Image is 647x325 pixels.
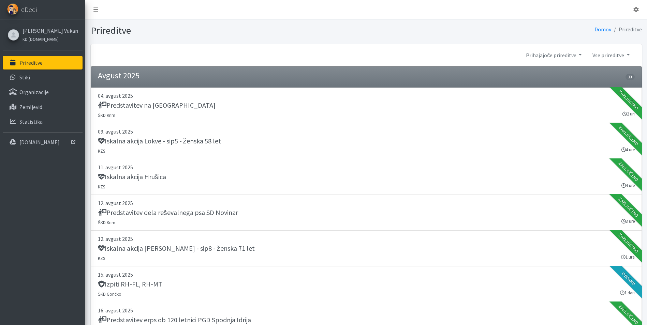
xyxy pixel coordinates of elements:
small: KZS [98,148,105,154]
span: 13 [626,74,634,80]
a: Prihajajoče prireditve [520,48,587,62]
a: 12. avgust 2025 Predstavitev dela reševalnega psa SD Novinar ŠKD Krim 3 ure Zaključeno [91,195,642,231]
h5: Predstavitev erps ob 120 letnici PGD Spodnja Idrija [98,316,251,324]
img: eDedi [7,3,18,15]
p: Prireditve [19,59,43,66]
p: Zemljevid [19,104,42,110]
h5: Iskalna akcija Hrušica [98,173,166,181]
small: KZS [98,256,105,261]
a: Domov [594,26,611,33]
a: Vse prireditve [587,48,635,62]
small: KD [DOMAIN_NAME] [23,36,59,42]
span: eDedi [21,4,37,15]
h5: Predstavitev dela reševalnega psa SD Novinar [98,208,238,217]
small: ŠKD Goričko [98,291,122,297]
p: 11. avgust 2025 [98,163,635,171]
h5: Predstavitev na [GEOGRAPHIC_DATA] [98,101,216,109]
p: 04. avgust 2025 [98,92,635,100]
p: Stiki [19,74,30,81]
h4: Avgust 2025 [98,71,139,81]
h1: Prireditve [91,25,364,36]
a: Prireditve [3,56,83,69]
a: 09. avgust 2025 Iskalna akcija Lokve - sip5 - ženska 58 let KZS 4 ure Zaključeno [91,123,642,159]
a: [PERSON_NAME] Vukan [23,27,78,35]
p: 09. avgust 2025 [98,127,635,136]
li: Prireditve [611,25,642,34]
a: 12. avgust 2025 Iskalna akcija [PERSON_NAME] - sip8 - ženska 71 let KZS 1 ura Zaključeno [91,231,642,266]
a: Organizacije [3,85,83,99]
h5: Izpiti RH-FL, RH-MT [98,280,162,288]
small: ŠKD Krim [98,112,116,118]
p: Organizacije [19,89,49,95]
a: Zemljevid [3,100,83,114]
p: [DOMAIN_NAME] [19,139,60,145]
a: 04. avgust 2025 Predstavitev na [GEOGRAPHIC_DATA] ŠKD Krim 2 uri Zaključeno [91,88,642,123]
p: 12. avgust 2025 [98,235,635,243]
a: 15. avgust 2025 Izpiti RH-FL, RH-MT ŠKD Goričko 1 dan Oddano [91,266,642,302]
h5: Iskalna akcija Lokve - sip5 - ženska 58 let [98,137,221,145]
a: 11. avgust 2025 Iskalna akcija Hrušica KZS 4 ure Zaključeno [91,159,642,195]
h5: Iskalna akcija [PERSON_NAME] - sip8 - ženska 71 let [98,244,255,252]
p: 12. avgust 2025 [98,199,635,207]
small: KZS [98,184,105,189]
a: KD [DOMAIN_NAME] [23,35,78,43]
p: 16. avgust 2025 [98,306,635,314]
small: ŠKD Krim [98,220,116,225]
p: Statistika [19,118,43,125]
a: Stiki [3,71,83,84]
p: 15. avgust 2025 [98,270,635,279]
a: [DOMAIN_NAME] [3,135,83,149]
a: Statistika [3,115,83,128]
